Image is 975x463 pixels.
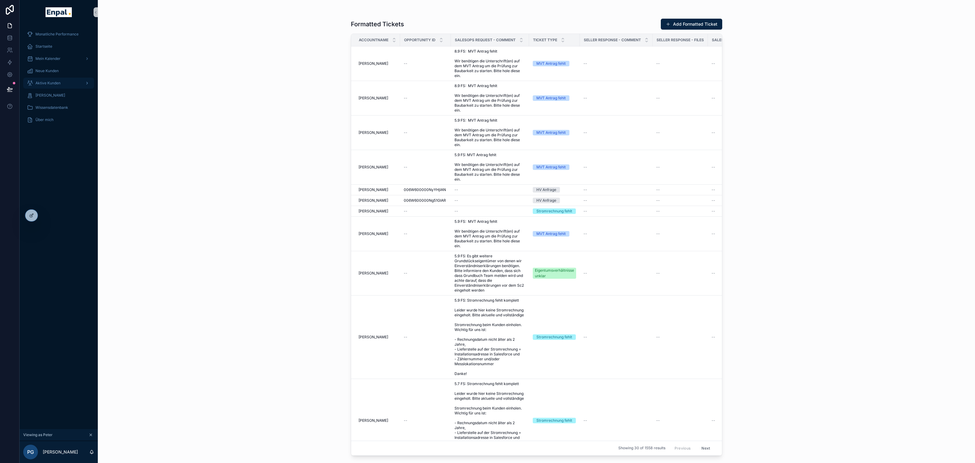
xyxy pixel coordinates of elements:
a: -- [712,335,785,340]
div: HV Anfrage [536,198,556,203]
a: -- [583,231,649,236]
a: -- [712,271,785,276]
span: -- [583,271,587,276]
span: [PERSON_NAME] [359,335,388,340]
a: -- [712,61,785,66]
span: -- [404,271,407,276]
a: -- [404,209,447,214]
div: MVT Antrag fehlt [536,164,566,170]
a: -- [404,231,447,236]
span: [PERSON_NAME] [359,271,388,276]
span: 006W600000NyYHjIAN [404,187,446,192]
span: [PERSON_NAME] [359,96,388,101]
a: -- [656,165,704,170]
a: -- [656,61,704,66]
a: HV Anfrage [533,187,576,193]
a: Eigentumsverhältnisse unklar [533,268,576,279]
a: [PERSON_NAME] [359,96,396,101]
a: MVT Antrag fehlt [533,61,576,66]
div: MVT Antrag fehlt [536,130,566,135]
p: [PERSON_NAME] [43,449,78,455]
a: [PERSON_NAME] [359,165,396,170]
a: MVT Antrag fehlt [533,231,576,237]
a: -- [404,96,447,101]
span: -- [656,130,660,135]
span: Viewing as Peter [23,432,53,437]
a: -- [583,61,649,66]
a: 5.9 FS: Stromrechnung fehlt komplett Leider wurde hier keine Stromrechnung eingeholt. Bitte aktue... [454,298,525,376]
a: 5.7 FS: Stromrechnung fehlt komplett Leider wurde hier keine Stromrechnung eingeholt. Bitte aktue... [454,381,525,460]
a: [PERSON_NAME] [359,271,396,276]
span: -- [712,335,715,340]
span: -- [712,165,715,170]
span: -- [712,209,715,214]
a: -- [583,187,649,192]
a: -- [404,130,447,135]
span: -- [583,418,587,423]
span: Showing 30 of 1558 results [618,446,665,451]
a: -- [404,61,447,66]
span: -- [454,187,458,192]
a: -- [712,96,785,101]
a: -- [656,418,704,423]
span: -- [404,165,407,170]
a: -- [583,96,649,101]
a: -- [583,271,649,276]
span: Über mich [35,117,53,122]
span: -- [712,130,715,135]
span: -- [656,209,660,214]
a: Neue Kunden [23,65,94,76]
a: Stromrechnung fehlt [533,334,576,340]
span: -- [583,96,587,101]
span: -- [712,271,715,276]
div: Eigentumsverhältnisse unklar [535,268,574,279]
a: -- [454,187,525,192]
div: scrollable content [20,24,98,133]
span: -- [404,335,407,340]
a: [PERSON_NAME] [359,418,396,423]
a: Mein Kalender [23,53,94,64]
span: 8.9 FS: MVT Antrag fehlt Wir benötigen die Unterschrift(en) auf dem MVT Antrag um die Prüfung zur... [454,49,525,78]
span: Opportunity ID [404,38,436,42]
button: Next [697,443,714,453]
div: Stromrechnung fehlt [536,334,572,340]
a: Monatliche Performance [23,29,94,40]
a: [PERSON_NAME] [359,187,396,192]
a: -- [583,130,649,135]
span: -- [656,271,660,276]
a: MVT Antrag fehlt [533,95,576,101]
a: -- [712,165,785,170]
span: -- [656,335,660,340]
span: -- [656,165,660,170]
a: -- [656,130,704,135]
span: -- [712,187,715,192]
span: [PERSON_NAME] [359,130,388,135]
a: MVT Antrag fehlt [533,130,576,135]
span: -- [656,198,660,203]
div: Stromrechnung fehlt [536,418,572,423]
a: -- [583,165,649,170]
a: -- [656,96,704,101]
a: -- [583,209,649,214]
a: -- [656,198,704,203]
a: -- [712,231,785,236]
a: -- [404,335,447,340]
span: [PERSON_NAME] [35,93,65,98]
span: Seller Response - Files [657,38,704,42]
span: Wissensdatenbank [35,105,68,110]
a: -- [712,418,785,423]
a: [PERSON_NAME] [359,335,396,340]
a: [PERSON_NAME] [359,209,396,214]
span: -- [583,209,587,214]
span: [PERSON_NAME] [359,61,388,66]
a: -- [656,187,704,192]
a: -- [404,418,447,423]
a: Aktive Kunden [23,78,94,89]
a: Add Formatted Ticket [661,19,722,30]
span: Mein Kalender [35,56,61,61]
a: 5.9 FS: MVT Antrag fehlt Wir benötigen die Unterschrift(en) auf dem MVT Antrag um die Prüfung zur... [454,152,525,182]
span: -- [583,61,587,66]
a: Stromrechnung fehlt [533,208,576,214]
a: HV Anfrage [533,198,576,203]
